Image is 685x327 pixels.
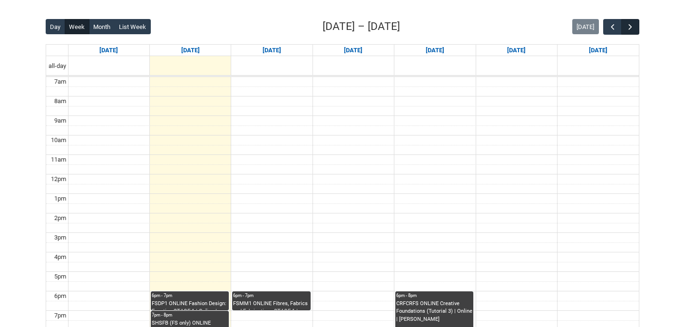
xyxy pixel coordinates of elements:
[47,61,68,71] span: all-day
[46,19,65,34] button: Day
[98,45,120,56] a: Go to August 10, 2025
[152,312,228,318] div: 7pm - 8pm
[52,233,68,242] div: 3pm
[49,174,68,184] div: 12pm
[342,45,364,56] a: Go to August 13, 2025
[49,155,68,164] div: 11am
[65,19,89,34] button: Week
[587,45,609,56] a: Go to August 16, 2025
[52,213,68,223] div: 2pm
[52,116,68,125] div: 9am
[261,45,283,56] a: Go to August 12, 2025
[505,45,528,56] a: Go to August 15, 2025
[52,291,68,301] div: 6pm
[89,19,115,34] button: Month
[396,292,472,299] div: 6pm - 8pm
[52,272,68,281] div: 5pm
[52,194,68,203] div: 1pm
[152,300,228,310] div: FSDP1 ONLINE Fashion Design: Function STAGE 1 | Online | [PERSON_NAME]
[323,19,400,35] h2: [DATE] – [DATE]
[152,292,228,299] div: 6pm - 7pm
[49,135,68,145] div: 10am
[396,300,472,324] div: CRFCRFS ONLINE Creative Foundations (Tutorial 3) | Online | [PERSON_NAME]
[621,19,639,35] button: Next Week
[179,45,202,56] a: Go to August 11, 2025
[115,19,151,34] button: List Week
[603,19,621,35] button: Previous Week
[233,300,309,310] div: FSMM1 ONLINE Fibres, Fabrics and Fabrications STAGE 1 | Online | [PERSON_NAME]
[424,45,446,56] a: Go to August 14, 2025
[52,96,68,106] div: 8am
[233,292,309,299] div: 6pm - 7pm
[572,19,599,34] button: [DATE]
[52,252,68,262] div: 4pm
[52,77,68,87] div: 7am
[52,311,68,320] div: 7pm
